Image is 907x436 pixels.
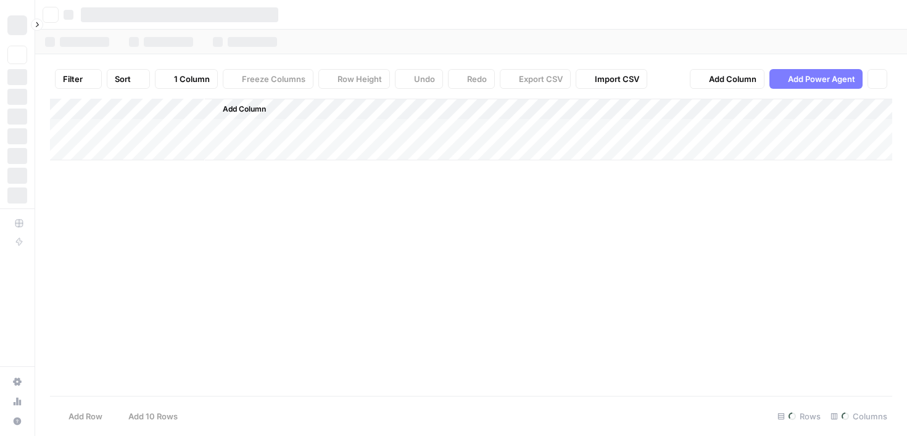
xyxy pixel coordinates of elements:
[772,406,826,426] div: Rows
[395,69,443,89] button: Undo
[690,69,764,89] button: Add Column
[467,73,487,85] span: Redo
[223,69,313,89] button: Freeze Columns
[207,101,271,117] button: Add Column
[500,69,571,89] button: Export CSV
[595,73,639,85] span: Import CSV
[7,411,27,431] button: Help + Support
[788,73,855,85] span: Add Power Agent
[115,73,131,85] span: Sort
[318,69,390,89] button: Row Height
[769,69,863,89] button: Add Power Agent
[223,104,266,115] span: Add Column
[242,73,305,85] span: Freeze Columns
[50,406,110,426] button: Add Row
[128,410,178,422] span: Add 10 Rows
[519,73,563,85] span: Export CSV
[63,73,83,85] span: Filter
[338,73,382,85] span: Row Height
[55,69,102,89] button: Filter
[709,73,756,85] span: Add Column
[826,406,892,426] div: Columns
[414,73,435,85] span: Undo
[174,73,210,85] span: 1 Column
[107,69,150,89] button: Sort
[448,69,495,89] button: Redo
[7,392,27,411] a: Usage
[110,406,185,426] button: Add 10 Rows
[155,69,218,89] button: 1 Column
[7,372,27,392] a: Settings
[68,410,102,422] span: Add Row
[576,69,647,89] button: Import CSV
